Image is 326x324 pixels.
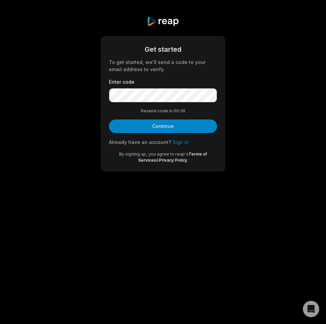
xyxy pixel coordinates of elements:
img: reap [147,16,179,27]
span: 36 [180,108,185,114]
div: Resend code in 00: [109,108,217,114]
span: & [156,158,159,163]
label: Enter code [109,78,217,85]
a: Sign in [173,139,189,145]
span: By signing up, you agree to reap's [119,151,189,157]
span: . [187,158,188,163]
a: Privacy Policy [159,158,187,163]
a: Terms of Services [138,151,207,163]
div: Open Intercom Messenger [303,301,319,317]
div: To get started, we'll send a code to your email address to verify. [109,59,217,73]
button: Continue [109,119,217,133]
div: Get started [109,44,217,54]
span: Already have an account? [109,139,171,145]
